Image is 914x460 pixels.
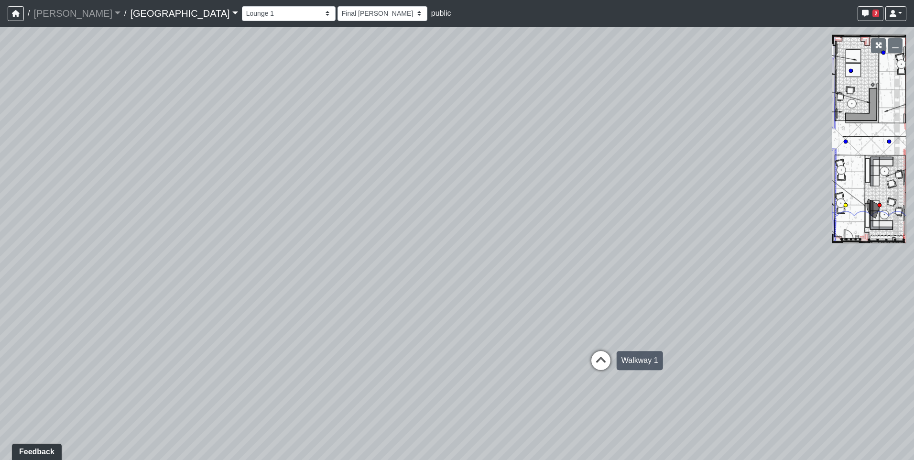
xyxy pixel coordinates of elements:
[431,9,451,17] span: public
[617,351,663,370] div: Walkway 1
[24,4,33,23] span: /
[872,10,879,17] span: 2
[120,4,130,23] span: /
[858,6,883,21] button: 2
[7,441,64,460] iframe: Ybug feedback widget
[33,4,120,23] a: [PERSON_NAME]
[130,4,238,23] a: [GEOGRAPHIC_DATA]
